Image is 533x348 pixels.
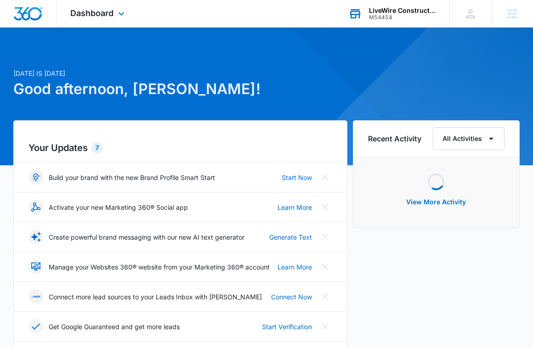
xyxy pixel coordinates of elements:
[368,133,421,144] h6: Recent Activity
[70,8,113,18] span: Dashboard
[278,262,312,272] a: Learn More
[369,14,436,21] div: account id
[49,322,180,331] p: Get Google Guaranteed and get more leads
[318,230,332,244] button: Close
[49,262,270,272] p: Manage your Websites 360® website from your Marketing 360® account
[397,191,475,213] button: View More Activity
[49,202,188,212] p: Activate your new Marketing 360® Social app
[269,232,312,242] a: Generate Text
[278,202,312,212] a: Learn More
[318,259,332,274] button: Close
[318,200,332,214] button: Close
[282,173,312,182] a: Start Now
[271,292,312,302] a: Connect Now
[318,170,332,185] button: Close
[369,7,436,14] div: account name
[318,289,332,304] button: Close
[49,173,215,182] p: Build your brand with the new Brand Profile Smart Start
[13,68,347,78] p: [DATE] is [DATE]
[91,142,103,153] div: 7
[49,232,244,242] p: Create powerful brand messaging with our new AI text generator
[13,78,347,100] h1: Good afternoon, [PERSON_NAME]!
[433,127,505,150] button: All Activities
[49,292,262,302] p: Connect more lead sources to your Leads Inbox with [PERSON_NAME]
[318,319,332,334] button: Close
[262,322,312,331] a: Start Verification
[28,141,332,155] h2: Your Updates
